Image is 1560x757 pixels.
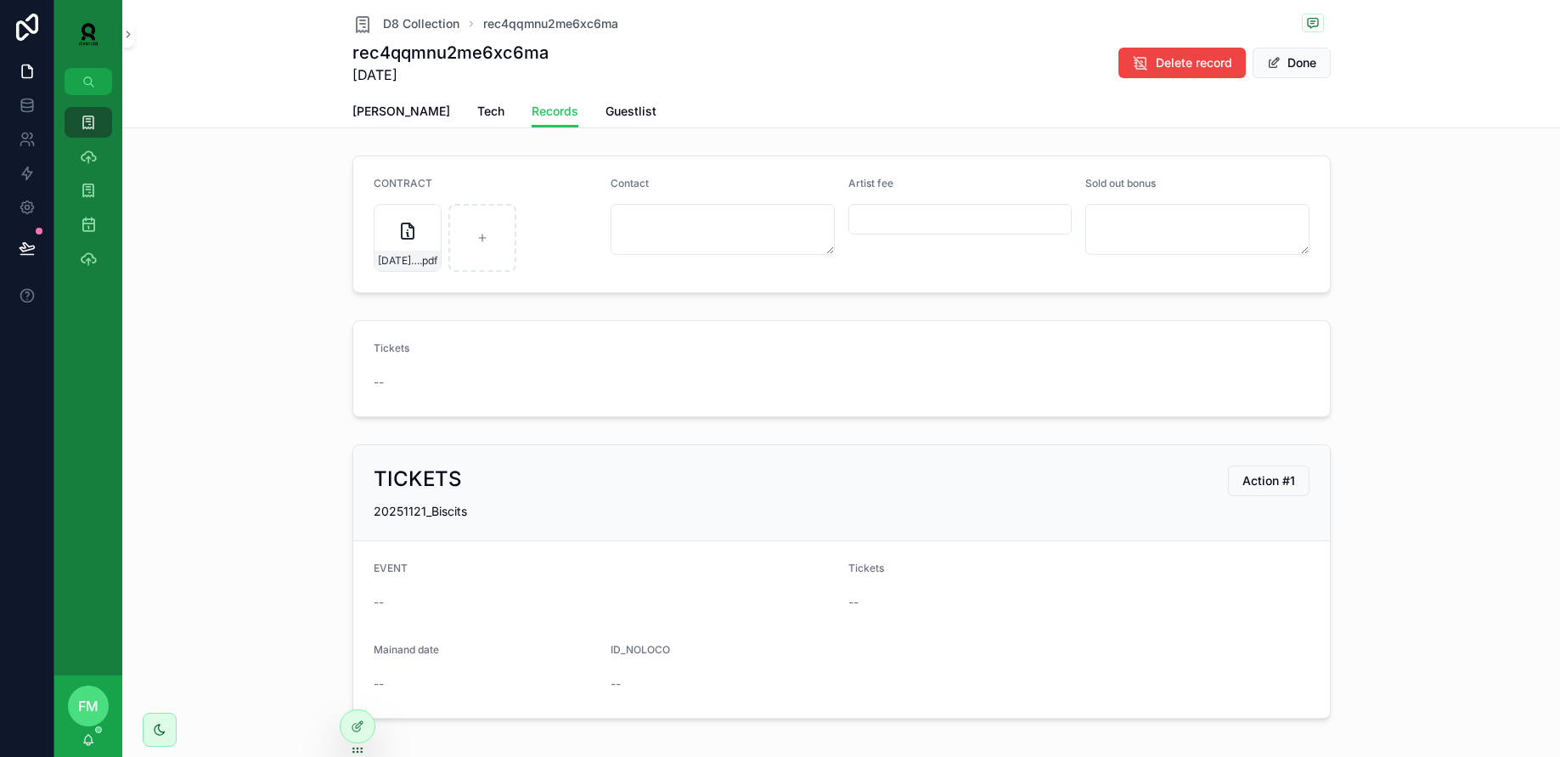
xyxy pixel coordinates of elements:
span: Mainand date [374,643,439,656]
span: Action #1 [1242,472,1295,489]
a: [PERSON_NAME] [352,96,450,130]
img: App logo [68,20,109,48]
span: -- [611,675,621,692]
span: -- [374,675,384,692]
h2: TICKETS [374,466,462,493]
span: .pdf [420,254,437,268]
span: EVENT [374,562,408,574]
a: Records [532,96,578,128]
span: ID_NOLOCO [611,643,670,656]
span: CONTRACT [374,177,432,189]
span: FM [78,696,99,716]
button: Delete record [1118,48,1246,78]
a: Guestlist [605,96,656,130]
button: Action #1 [1228,466,1309,496]
span: Sold out bonus [1085,177,1156,189]
span: 20251121_Biscits [374,504,467,518]
span: [DATE]---BISCITS---block.,-[GEOGRAPHIC_DATA],-[GEOGRAPHIC_DATA]-(1) [378,254,420,268]
span: Tech [477,103,504,120]
span: -- [848,594,859,611]
button: Done [1253,48,1331,78]
div: scrollable content [54,95,122,296]
span: [DATE] [352,65,549,85]
a: rec4qqmnu2me6xc6ma [483,15,618,32]
span: [PERSON_NAME] [352,103,450,120]
span: -- [374,374,384,391]
span: -- [374,594,384,611]
h1: rec4qqmnu2me6xc6ma [352,41,549,65]
a: D8 Collection [352,14,459,34]
span: Guestlist [605,103,656,120]
a: Tech [477,96,504,130]
span: Contact [611,177,649,189]
span: Delete record [1156,54,1232,71]
span: Records [532,103,578,120]
span: Tickets [374,342,409,354]
span: Artist fee [848,177,893,189]
span: D8 Collection [383,15,459,32]
span: Tickets [848,562,884,574]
